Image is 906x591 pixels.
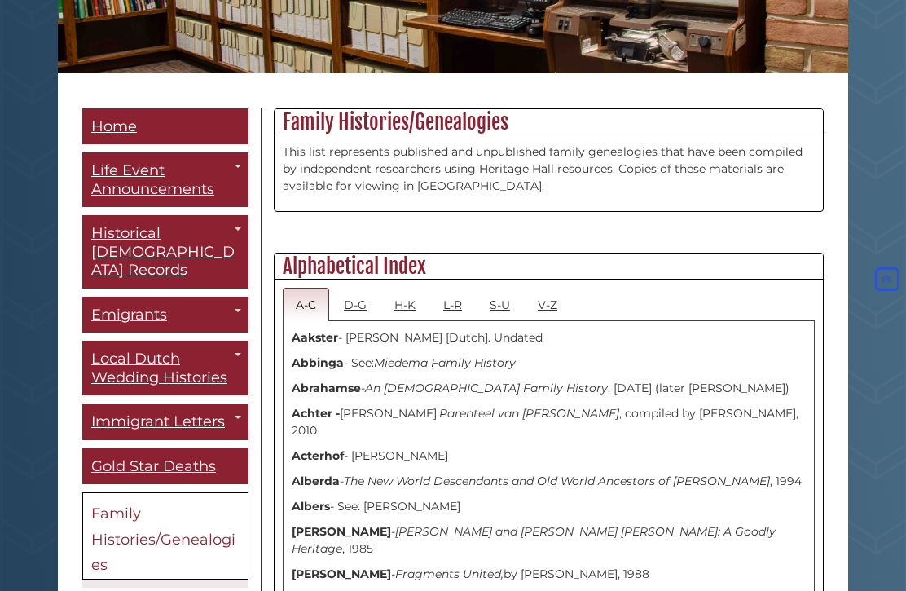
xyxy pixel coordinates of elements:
a: Immigrant Letters [82,404,248,440]
a: Family Histories/Genealogies [82,492,248,580]
p: - [PERSON_NAME] [Dutch]. Undated [292,329,806,346]
span: Immigrant Letters [91,412,225,430]
i: [PERSON_NAME] and [PERSON_NAME] [PERSON_NAME]: A Goodly Heritage [292,524,776,556]
p: [PERSON_NAME]. , compiled by [PERSON_NAME], 2010 [292,405,806,439]
i: Miedema Family History [374,355,516,370]
strong: Alberda [292,474,340,488]
a: Local Dutch Wedding Histories [82,341,248,395]
i: An [DEMOGRAPHIC_DATA] Family History [365,381,608,395]
a: D-G [331,288,380,321]
a: Historical [DEMOGRAPHIC_DATA] Records [82,215,248,289]
strong: Aakster [292,330,338,345]
p: - , [DATE] (later [PERSON_NAME]) [292,380,806,397]
span: Life Event Announcements [91,161,214,198]
span: Local Dutch Wedding Histories [91,350,227,386]
h2: Alphabetical Index [275,254,823,280]
p: - , 1994 [292,473,806,490]
span: Emigrants [91,306,167,324]
strong: [PERSON_NAME] [292,524,391,539]
span: Family Histories/Genealogies [91,505,235,574]
a: H-K [381,288,429,321]
i: Fragments United, [395,567,504,581]
a: Back to Top [872,272,902,287]
a: A-C [283,288,329,321]
span: Gold Star Deaths [91,457,216,475]
p: - by [PERSON_NAME], 1988 [292,566,806,583]
strong: Albers [292,499,330,514]
a: Home [82,108,248,145]
i: The New World Descendants and Old World Ancestors of [PERSON_NAME] [344,474,770,488]
a: Emigrants [82,297,248,333]
i: Parenteel van [PERSON_NAME] [439,406,619,421]
span: Home [91,117,137,135]
a: V-Z [525,288,570,321]
p: - See: [292,355,806,372]
p: This list represents published and unpublished family genealogies that have been compiled by inde... [283,143,815,195]
p: - , 1985 [292,523,806,558]
p: - See: [PERSON_NAME] [292,498,806,515]
a: Gold Star Deaths [82,448,248,485]
strong: [PERSON_NAME] [292,567,391,581]
h2: Family Histories/Genealogies [275,109,823,135]
strong: Acterhof [292,448,344,463]
a: S-U [477,288,523,321]
span: Historical [DEMOGRAPHIC_DATA] Records [91,224,235,279]
a: L-R [430,288,475,321]
strong: Achter - [292,406,340,421]
strong: Abrahamse [292,381,361,395]
strong: Abbinga [292,355,344,370]
a: Life Event Announcements [82,152,248,207]
p: - [PERSON_NAME] [292,448,806,465]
